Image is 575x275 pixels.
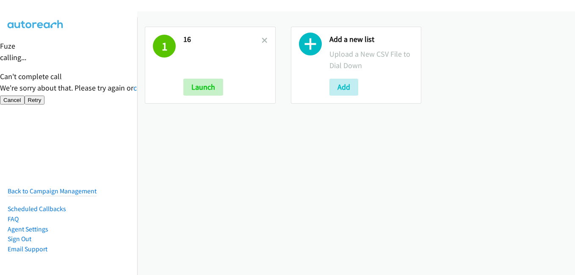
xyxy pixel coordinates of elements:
p: Upload a New CSV File to Dial Down [329,48,414,71]
h2: 16 [183,35,262,44]
a: FAQ [8,215,19,223]
a: Agent Settings [8,225,48,233]
a: Email Support [8,245,47,253]
a: Sign Out [8,235,31,243]
a: Back to Campaign Management [8,187,97,195]
button: Add [329,79,358,96]
a: Scheduled Callbacks [8,205,66,213]
button: Launch [183,79,223,96]
h1: 1 [153,35,176,58]
h2: Add a new list [329,35,414,44]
